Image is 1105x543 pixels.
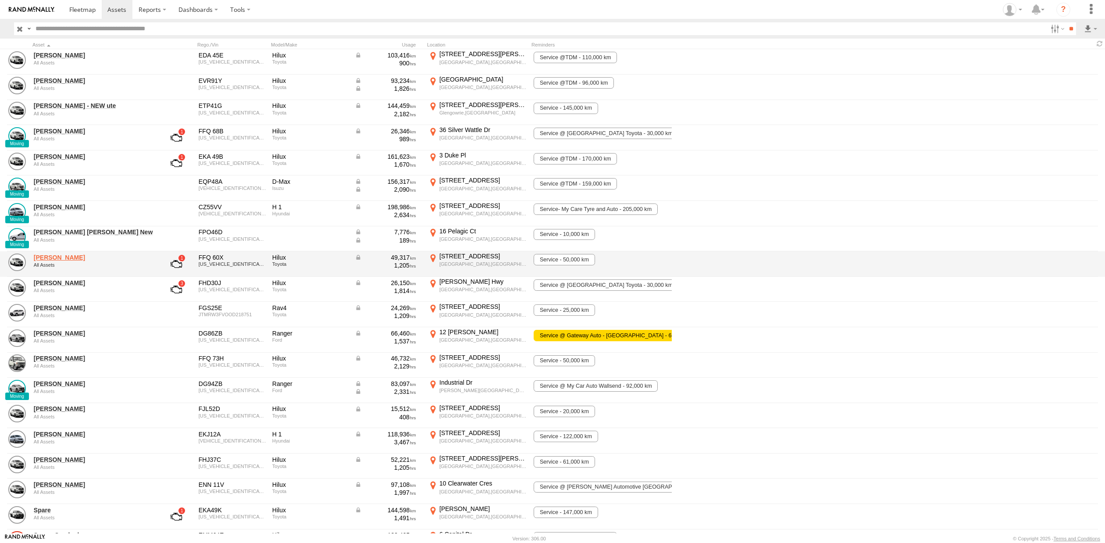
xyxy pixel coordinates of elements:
[199,430,266,438] div: EKJ12A
[199,337,266,343] div: MNACMFE90PW269545
[355,85,416,93] div: Data from Vehicle CANbus
[534,52,617,63] span: Service @TDM - 110,000 km
[439,354,527,361] div: [STREET_ADDRESS]
[34,178,154,186] a: [PERSON_NAME]
[439,312,527,318] div: [GEOGRAPHIC_DATA],[GEOGRAPHIC_DATA]
[199,279,266,287] div: FHD30J
[534,330,700,341] span: Service @ Gateway Auto - Fairy Meadow - 66,000 km
[34,531,154,539] a: Spare -Crashed
[34,430,154,438] a: [PERSON_NAME]
[355,161,416,168] div: 1,670
[439,211,527,217] div: [GEOGRAPHIC_DATA],[GEOGRAPHIC_DATA]
[439,186,527,192] div: [GEOGRAPHIC_DATA],[GEOGRAPHIC_DATA]
[199,388,266,393] div: MNACMFE90PW277818
[199,329,266,337] div: DG86ZB
[439,236,527,242] div: [GEOGRAPHIC_DATA],[GEOGRAPHIC_DATA]
[34,203,154,211] a: [PERSON_NAME]
[272,405,349,413] div: Hilux
[355,337,416,345] div: 1,537
[439,135,527,141] div: [GEOGRAPHIC_DATA],[GEOGRAPHIC_DATA]
[8,354,26,372] a: View Asset Details
[199,59,266,64] div: MR0EX3CB701126089
[355,312,416,320] div: 1,209
[427,75,528,99] label: Click to View Current Location
[355,354,416,362] div: Data from Vehicle CANbus
[272,506,349,514] div: Hilux
[34,51,154,59] a: [PERSON_NAME]
[513,536,546,541] div: Version: 306.00
[439,505,527,513] div: [PERSON_NAME]
[531,42,672,48] div: Reminders
[534,482,740,493] span: Service @ Waites Automotive Port Mac - 106,000 km
[199,514,266,519] div: MR0CB3DB805660215
[355,481,416,489] div: Data from Vehicle CANbus
[439,454,527,462] div: [STREET_ADDRESS][PERSON_NAME]
[272,362,349,368] div: Toyota
[199,236,266,242] div: MR0KA3CD906821196
[355,304,416,312] div: Data from Vehicle CANbus
[34,153,154,161] a: [PERSON_NAME]
[199,254,266,261] div: FFQ 60X
[439,379,527,386] div: Industrial Dr
[439,514,527,520] div: [GEOGRAPHIC_DATA],[GEOGRAPHIC_DATA]
[439,261,527,267] div: [GEOGRAPHIC_DATA],[GEOGRAPHIC_DATA]
[160,153,192,174] a: View Asset with Fault/s
[199,51,266,59] div: EDA 45E
[272,456,349,464] div: Hilux
[1047,22,1066,35] label: Search Filter Options
[439,151,527,159] div: 3 Duke Pl
[534,178,617,189] span: Service @TDM - 159,000 km
[355,430,416,438] div: Data from Vehicle CANbus
[8,430,26,448] a: View Asset Details
[427,227,528,251] label: Click to View Current Location
[439,337,527,343] div: [GEOGRAPHIC_DATA],[GEOGRAPHIC_DATA]
[534,507,598,518] span: Service - 147,000 km
[439,489,527,495] div: [GEOGRAPHIC_DATA],[GEOGRAPHIC_DATA]
[8,380,26,397] a: View Asset Details
[272,287,349,292] div: Toyota
[272,388,349,393] div: Ford
[1054,536,1100,541] a: Terms and Conditions
[8,203,26,221] a: View Asset Details
[534,456,595,468] span: Service - 61,000 km
[8,506,26,524] a: View Asset Details
[439,404,527,412] div: [STREET_ADDRESS]
[34,77,154,85] a: [PERSON_NAME]
[355,186,416,193] div: Data from Vehicle CANbus
[8,456,26,473] a: View Asset Details
[355,51,416,59] div: Data from Vehicle CANbus
[34,86,154,91] div: undefined
[439,278,527,286] div: [PERSON_NAME] Hwy
[199,304,266,312] div: FGS25E
[355,178,416,186] div: Data from Vehicle CANbus
[427,42,528,48] div: Location
[1094,39,1105,48] span: Refresh
[272,337,349,343] div: Ford
[355,287,416,295] div: 1,814
[34,136,154,141] div: undefined
[199,380,266,388] div: DG94ZB
[355,77,416,85] div: Data from Vehicle CANbus
[8,405,26,422] a: View Asset Details
[199,362,266,368] div: JTELV73J807806179
[427,50,528,74] label: Click to View Current Location
[272,135,349,140] div: Toyota
[34,405,154,413] a: [PERSON_NAME]
[427,505,528,529] label: Click to View Current Location
[272,413,349,418] div: Toyota
[534,229,595,240] span: Service - 10,000 km
[272,304,349,312] div: Rav4
[272,85,349,90] div: Toyota
[534,355,595,367] span: Service - 50,000 km
[34,111,154,116] div: undefined
[427,354,528,377] label: Click to View Current Location
[272,464,349,469] div: Toyota
[355,254,416,261] div: Data from Vehicle CANbus
[34,262,154,268] div: undefined
[199,228,266,236] div: FPO46D
[427,176,528,200] label: Click to View Current Location
[355,362,416,370] div: 2,129
[34,60,154,65] div: undefined
[199,354,266,362] div: FFQ 73H
[534,254,595,265] span: Service - 50,000 km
